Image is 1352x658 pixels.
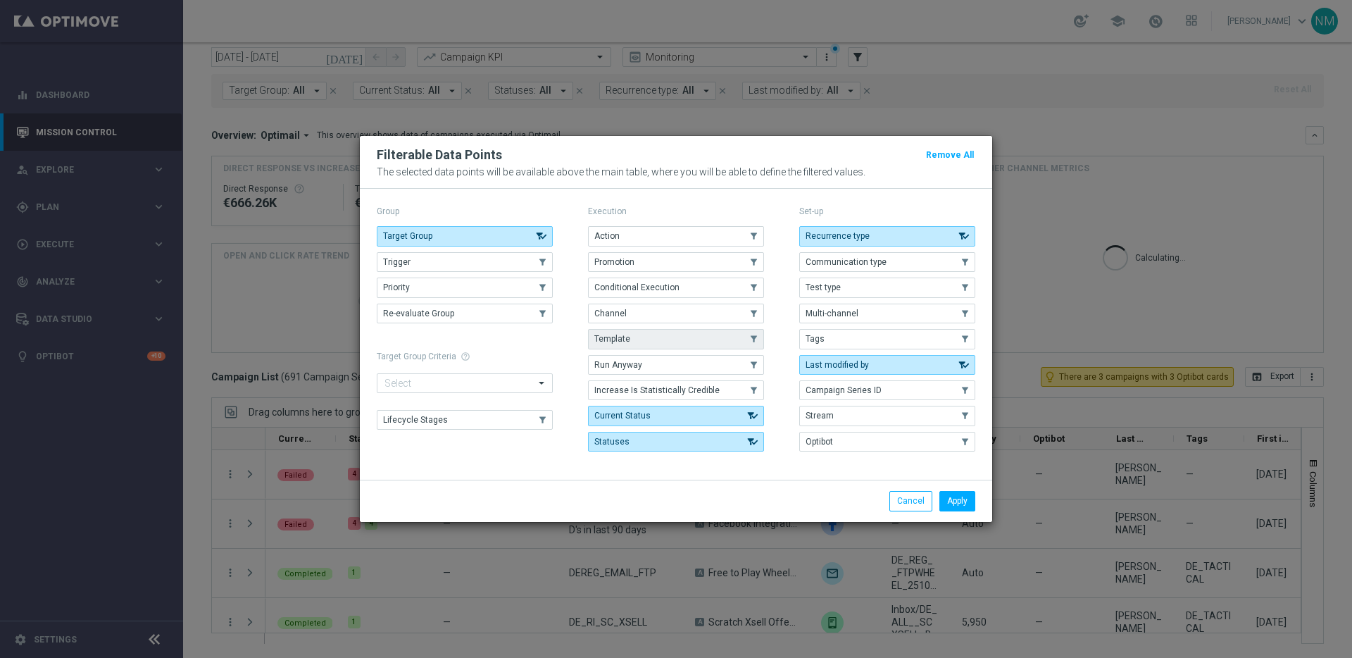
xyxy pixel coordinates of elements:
[377,226,553,246] button: Target Group
[588,206,764,217] p: Execution
[588,355,764,375] button: Run Anyway
[377,278,553,297] button: Priority
[799,329,975,349] button: Tags
[588,226,764,246] button: Action
[806,283,841,292] span: Test type
[799,278,975,297] button: Test type
[588,380,764,400] button: Increase Is Statistically Credible
[799,406,975,426] button: Stream
[925,147,975,163] button: Remove All
[383,309,454,318] span: Re-evaluate Group
[377,410,553,430] button: Lifecycle Stages
[806,437,833,447] span: Optibot
[806,360,869,370] span: Last modified by
[383,415,448,425] span: Lifecycle Stages
[806,231,870,241] span: Recurrence type
[377,147,502,163] h2: Filterable Data Points
[377,206,553,217] p: Group
[594,360,642,370] span: Run Anyway
[377,166,975,178] p: The selected data points will be available above the main table, where you will be able to define...
[806,411,834,421] span: Stream
[806,257,887,267] span: Communication type
[588,278,764,297] button: Conditional Execution
[588,432,764,452] button: Statuses
[799,226,975,246] button: Recurrence type
[799,206,975,217] p: Set-up
[588,329,764,349] button: Template
[588,406,764,426] button: Current Status
[889,491,932,511] button: Cancel
[383,231,432,241] span: Target Group
[799,380,975,400] button: Campaign Series ID
[799,304,975,323] button: Multi-channel
[383,257,411,267] span: Trigger
[799,432,975,452] button: Optibot
[799,355,975,375] button: Last modified by
[594,257,634,267] span: Promotion
[594,385,720,395] span: Increase Is Statistically Credible
[806,334,825,344] span: Tags
[461,352,470,361] span: help_outline
[594,283,680,292] span: Conditional Execution
[383,283,410,292] span: Priority
[806,309,858,318] span: Multi-channel
[594,437,630,447] span: Statuses
[377,252,553,272] button: Trigger
[588,252,764,272] button: Promotion
[806,385,882,395] span: Campaign Series ID
[588,304,764,323] button: Channel
[377,304,553,323] button: Re-evaluate Group
[939,491,975,511] button: Apply
[377,352,553,361] h1: Target Group Criteria
[594,309,627,318] span: Channel
[799,252,975,272] button: Communication type
[594,334,630,344] span: Template
[594,231,620,241] span: Action
[594,411,651,421] span: Current Status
